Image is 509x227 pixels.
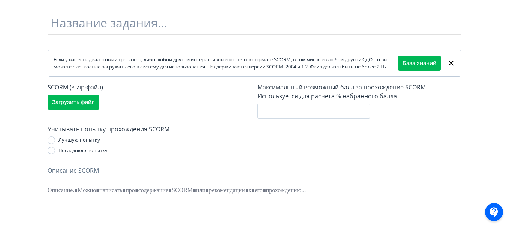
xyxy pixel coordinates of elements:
a: База знаний [403,59,436,68]
div: Последнюю попытку [58,147,108,154]
div: Учитывать попытку прохождения SCORM [48,125,252,134]
button: Загрузить файл [48,95,99,110]
button: База знаний [398,56,441,71]
div: SCORM (*.zip-файл) [48,83,252,92]
div: Максимальный возможный балл за прохождение SCORM. Используется для расчета % набранного балла [257,83,461,101]
div: Описание SCORM [48,166,461,179]
div: Лучшую попытку [58,136,100,144]
div: Если у вас есть диалоговый тренажер, либо любой другой интерактивный контент в формате SCORM, в т... [54,56,398,71]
